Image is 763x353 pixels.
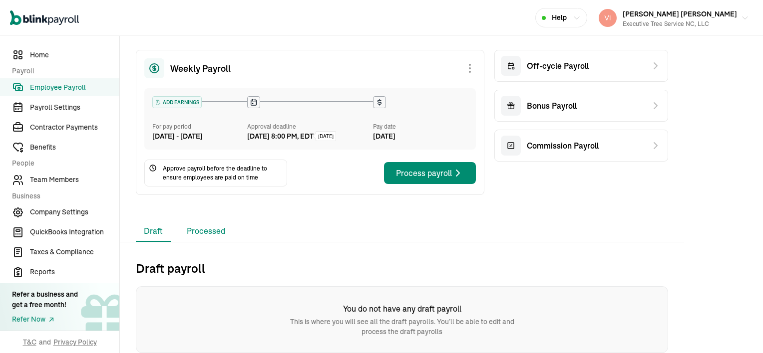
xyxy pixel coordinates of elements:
a: Refer Now [12,314,78,325]
div: Executive Tree Service NC, LLC [623,19,737,28]
span: Payroll [12,66,113,76]
span: Business [12,191,113,201]
div: For pay period [152,122,247,131]
div: Process payroll [396,167,464,179]
span: Help [552,12,567,23]
span: Company Settings [30,207,119,217]
span: Privacy Policy [53,337,97,347]
span: Weekly Payroll [170,62,231,75]
div: Refer a business and get a free month! [12,289,78,310]
span: Team Members [30,175,119,185]
span: Bonus Payroll [527,100,577,112]
span: QuickBooks Integration [30,227,119,237]
span: Contractor Payments [30,122,119,133]
h2: Draft payroll [136,260,668,276]
span: Employee Payroll [30,82,119,93]
p: This is where you will see all the draft payrolls. You’ll be able to edit and process the draft p... [282,317,522,337]
div: Approval deadline [247,122,370,131]
span: Home [30,50,119,60]
span: Taxes & Compliance [30,247,119,257]
button: Help [535,8,587,27]
span: Off-cycle Payroll [527,60,589,72]
button: [PERSON_NAME] [PERSON_NAME]Executive Tree Service NC, LLC [595,5,753,30]
span: [PERSON_NAME] [PERSON_NAME] [623,9,737,18]
span: T&C [23,337,36,347]
span: Reports [30,267,119,277]
span: Benefits [30,142,119,153]
button: Process payroll [384,162,476,184]
li: Draft [136,221,171,242]
span: Commission Payroll [527,140,599,152]
nav: Global [10,3,79,32]
div: [DATE] - [DATE] [152,131,247,142]
div: [DATE] [373,131,468,142]
div: [DATE] 8:00 PM, EDT [247,131,314,142]
iframe: Chat Widget [713,305,763,353]
h6: You do not have any draft payroll [282,303,522,315]
li: Processed [179,221,233,242]
div: Pay date [373,122,468,131]
span: People [12,158,113,169]
span: Payroll Settings [30,102,119,113]
span: Approve payroll before the deadline to ensure employees are paid on time [163,164,283,182]
span: [DATE] [318,133,334,140]
div: ADD EARNINGS [153,97,201,108]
